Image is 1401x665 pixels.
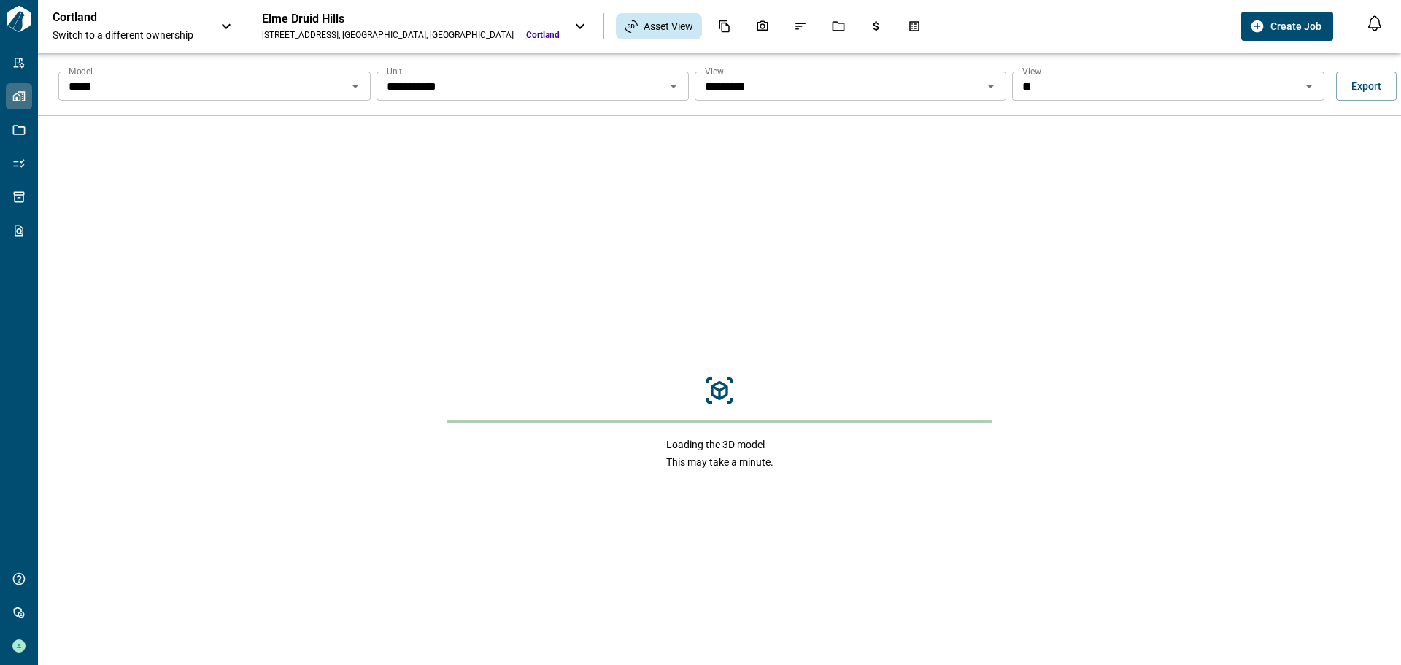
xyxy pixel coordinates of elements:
[644,19,693,34] span: Asset View
[899,14,930,39] div: Takeoff Center
[53,10,184,25] p: Cortland
[861,14,892,39] div: Budgets
[785,14,816,39] div: Issues & Info
[1270,19,1321,34] span: Create Job
[981,76,1001,96] button: Open
[53,28,206,42] span: Switch to a different ownership
[262,29,514,41] div: [STREET_ADDRESS] , [GEOGRAPHIC_DATA] , [GEOGRAPHIC_DATA]
[262,12,560,26] div: Elme Druid Hills
[666,455,773,469] span: This may take a minute.
[1299,76,1319,96] button: Open
[823,14,854,39] div: Jobs
[663,76,684,96] button: Open
[526,29,560,41] span: Cortland
[616,13,702,39] div: Asset View
[709,14,740,39] div: Documents
[1336,72,1397,101] button: Export
[69,65,93,77] label: Model
[747,14,778,39] div: Photos
[705,65,724,77] label: View
[345,76,366,96] button: Open
[1241,12,1333,41] button: Create Job
[387,65,402,77] label: Unit
[1351,79,1381,93] span: Export
[1022,65,1041,77] label: View
[666,437,773,452] span: Loading the 3D model
[1363,12,1386,35] button: Open notification feed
